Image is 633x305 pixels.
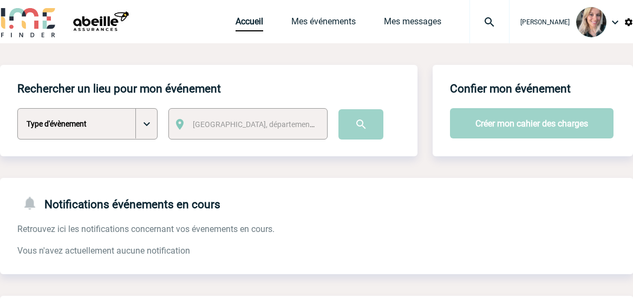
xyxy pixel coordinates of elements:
h4: Notifications événements en cours [17,195,220,211]
span: [GEOGRAPHIC_DATA], département, région... [193,120,343,129]
a: Mes événements [291,16,356,31]
span: Vous n'avez actuellement aucune notification [17,246,190,256]
a: Accueil [236,16,263,31]
a: Mes messages [384,16,441,31]
img: 129785-0.jpg [576,7,606,37]
h4: Confier mon événement [450,82,571,95]
input: Submit [338,109,383,140]
span: Retrouvez ici les notifications concernant vos évenements en cours. [17,224,275,234]
img: notifications-24-px-g.png [22,195,44,211]
button: Créer mon cahier des charges [450,108,614,138]
h4: Rechercher un lieu pour mon événement [17,82,221,95]
span: [PERSON_NAME] [520,18,570,26]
